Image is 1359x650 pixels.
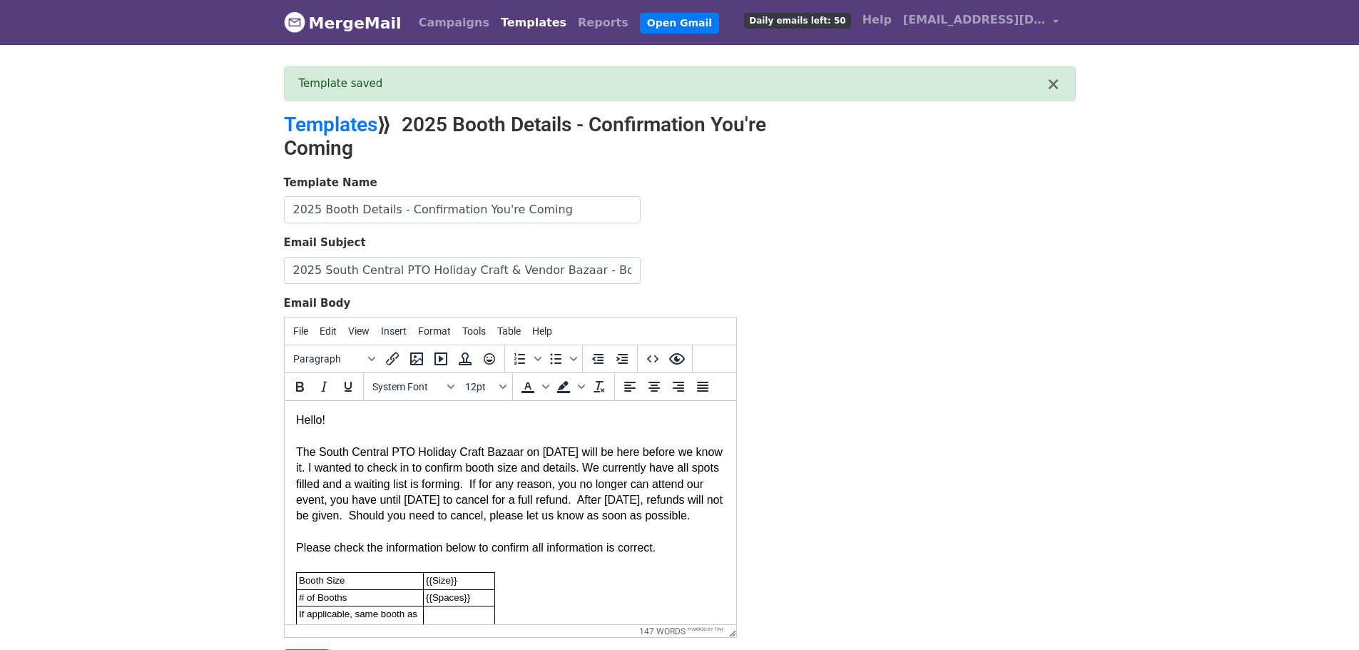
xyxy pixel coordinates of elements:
[1046,76,1060,93] button: ×
[367,375,459,399] button: Fonts
[284,295,351,312] label: Email Body
[857,6,897,34] a: Help
[508,347,544,371] div: Numbered list
[11,11,440,366] body: Hello!
[666,375,691,399] button: Align right
[459,375,509,399] button: Font sizes
[587,375,611,399] button: Clear formatting
[1288,582,1359,650] iframe: Chat Widget
[477,347,502,371] button: Emoticons
[544,347,579,371] div: Bullet list
[404,347,429,371] button: Insert/edit image
[372,381,442,392] span: System Font
[724,625,736,637] div: Resize
[284,113,377,136] a: Templates
[284,11,305,33] img: MergeMail logo
[688,626,724,631] a: Powered by Tiny
[903,11,1046,29] span: [EMAIL_ADDRESS][DOMAIN_NAME]
[336,375,360,399] button: Underline
[639,626,686,636] button: 147 words
[139,205,210,235] td: {{SameSpot}}
[641,347,665,371] button: Source code
[287,347,380,371] button: Blocks
[738,6,856,34] a: Daily emails left: 50
[897,6,1064,39] a: [EMAIL_ADDRESS][DOMAIN_NAME]
[284,113,805,161] h2: ⟫ 2025 Booth Details - Confirmation You're Coming
[287,375,312,399] button: Bold
[429,347,453,371] button: Insert/edit media
[610,347,634,371] button: Increase indent
[12,171,139,188] td: Booth Size
[640,13,719,34] a: Open Gmail
[293,325,308,337] span: File
[532,325,552,337] span: Help
[11,139,440,155] div: Please check the information below to confirm all information is correct.
[413,9,495,37] a: Campaigns
[453,347,477,371] button: Insert template
[618,375,642,399] button: Align left
[691,375,715,399] button: Justify
[642,375,666,399] button: Align center
[139,188,210,205] td: {{Spaces}}
[516,375,551,399] div: Text color
[11,44,440,123] div: The South Central PTO Holiday Craft Bazaar on [DATE] will be here before we know it. I wanted to ...
[665,347,689,371] button: Preview
[381,325,407,337] span: Insert
[495,9,572,37] a: Templates
[744,13,850,29] span: Daily emails left: 50
[572,9,634,37] a: Reports
[418,325,451,337] span: Format
[293,353,363,365] span: Paragraph
[320,325,337,337] span: Edit
[284,8,402,38] a: MergeMail
[348,325,370,337] span: View
[380,347,404,371] button: Insert/edit link
[299,76,1047,92] div: Template saved
[12,205,139,235] td: If applicable, same booth as last year?
[139,171,210,188] td: {{Size}}
[284,175,377,191] label: Template Name
[586,347,610,371] button: Decrease indent
[462,325,486,337] span: Tools
[284,235,366,251] label: Email Subject
[465,381,497,392] span: 12pt
[551,375,587,399] div: Background color
[312,375,336,399] button: Italic
[285,401,736,624] iframe: Rich Text Area. Press ALT-0 for help.
[12,188,139,205] td: # of Booths
[497,325,521,337] span: Table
